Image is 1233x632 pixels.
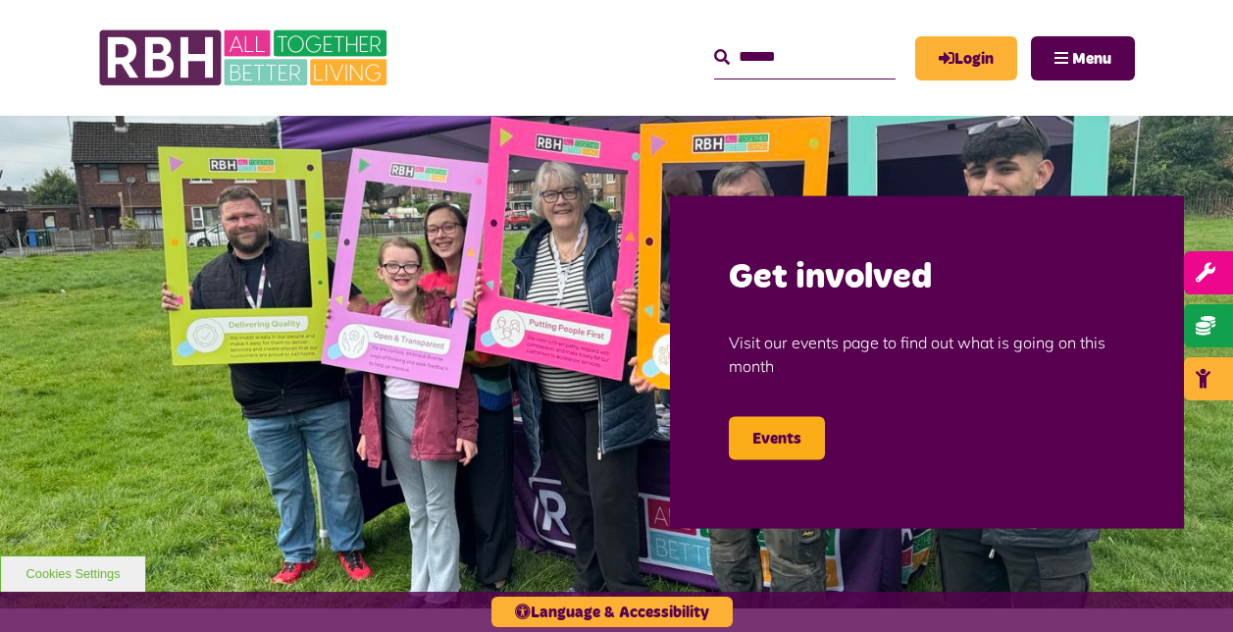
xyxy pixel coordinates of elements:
[729,300,1125,406] p: Visit our events page to find out what is going on this month
[98,20,392,96] img: RBH
[915,36,1017,80] a: MyRBH
[491,597,733,627] button: Language & Accessibility
[1072,51,1111,67] span: Menu
[729,416,825,459] a: Events
[1031,36,1135,80] button: Navigation
[729,255,1125,301] h2: Get involved
[1145,544,1233,632] iframe: Netcall Web Assistant for live chat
